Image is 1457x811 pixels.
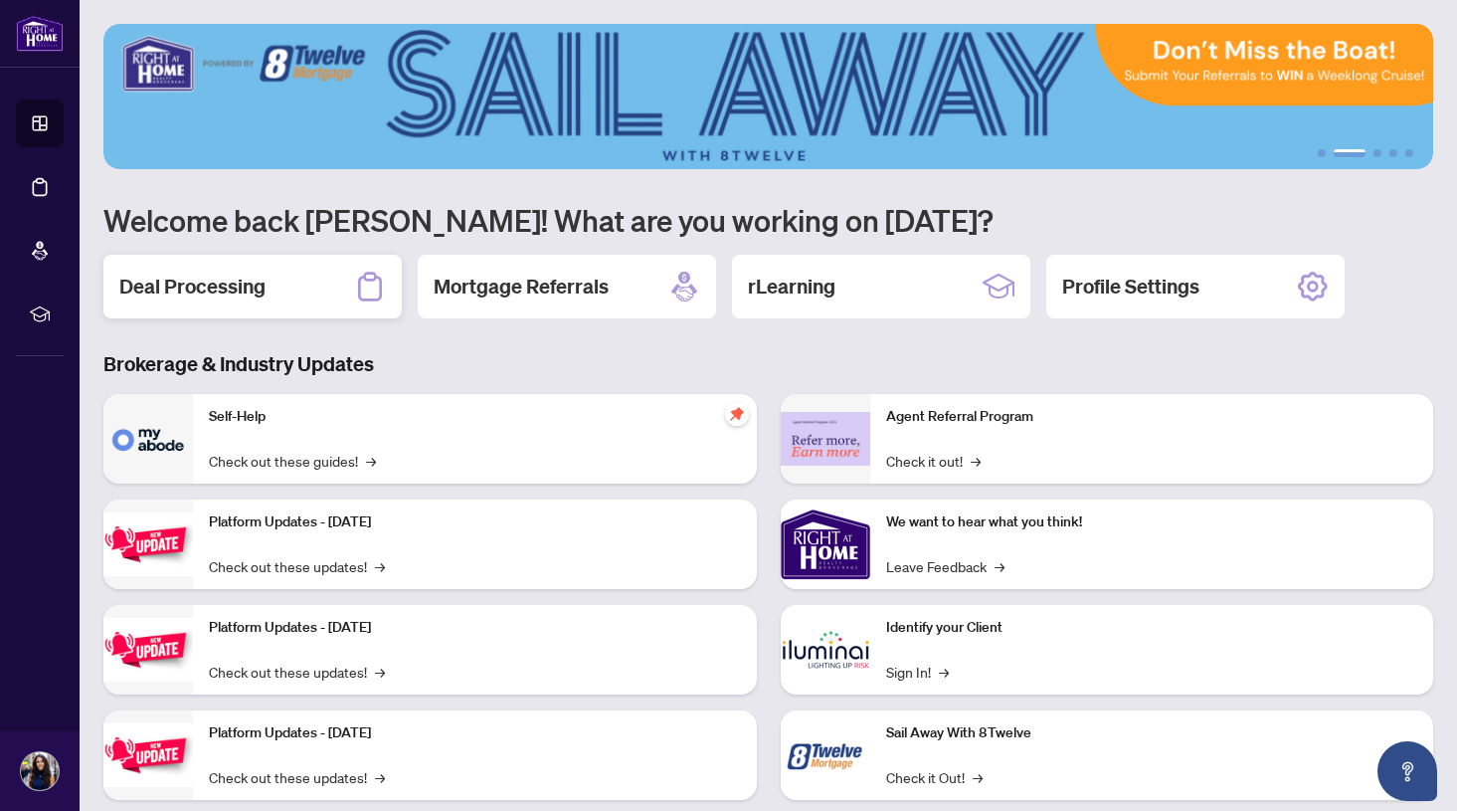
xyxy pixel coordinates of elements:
img: Platform Updates - July 8, 2025 [103,618,193,681]
button: 1 [1318,149,1326,157]
p: Platform Updates - [DATE] [209,617,741,639]
span: → [973,766,983,788]
p: Platform Updates - [DATE] [209,722,741,744]
button: 5 [1405,149,1413,157]
h2: Profile Settings [1062,273,1199,301]
p: Platform Updates - [DATE] [209,511,741,533]
h2: Mortgage Referrals [434,273,609,301]
span: → [375,555,385,577]
img: We want to hear what you think! [781,500,870,589]
a: Check out these guides!→ [209,450,376,472]
img: Identify your Client [781,605,870,695]
span: → [375,766,385,788]
p: Agent Referral Program [886,406,1418,428]
span: → [995,555,1004,577]
img: Platform Updates - July 21, 2025 [103,512,193,575]
span: → [366,450,376,472]
span: → [971,450,981,472]
h2: rLearning [748,273,835,301]
img: Agent Referral Program [781,412,870,467]
button: 2 [1334,149,1366,157]
span: → [375,661,385,683]
p: Sail Away With 8Twelve [886,722,1418,744]
a: Check it out!→ [886,450,981,472]
h1: Welcome back [PERSON_NAME]! What are you working on [DATE]? [103,201,1433,239]
p: Identify your Client [886,617,1418,639]
img: Sail Away With 8Twelve [781,710,870,800]
h2: Deal Processing [119,273,266,301]
a: Check it Out!→ [886,766,983,788]
button: Open asap [1377,741,1437,801]
button: 3 [1373,149,1381,157]
img: Profile Icon [21,752,59,790]
a: Leave Feedback→ [886,555,1004,577]
img: Platform Updates - June 23, 2025 [103,723,193,786]
a: Sign In!→ [886,661,949,683]
a: Check out these updates!→ [209,766,385,788]
p: We want to hear what you think! [886,511,1418,533]
a: Check out these updates!→ [209,555,385,577]
a: Check out these updates!→ [209,661,385,683]
img: Self-Help [103,394,193,484]
h3: Brokerage & Industry Updates [103,350,1433,378]
img: Slide 1 [103,24,1433,169]
p: Self-Help [209,406,741,428]
span: pushpin [725,402,749,426]
span: → [939,661,949,683]
button: 4 [1389,149,1397,157]
img: logo [16,15,64,52]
